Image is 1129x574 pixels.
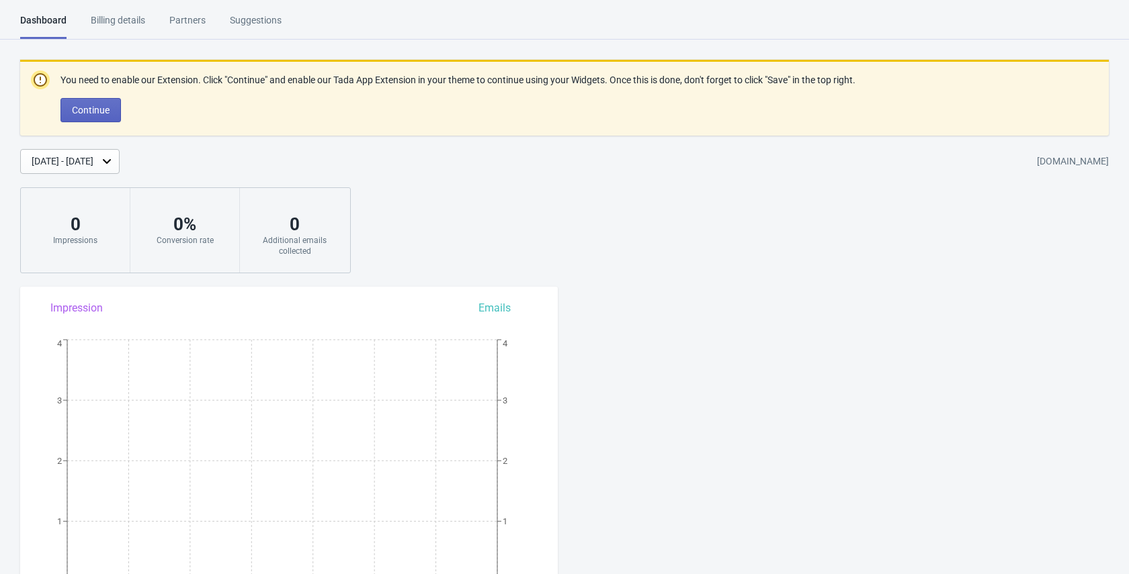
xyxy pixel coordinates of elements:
[144,235,226,246] div: Conversion rate
[34,235,116,246] div: Impressions
[169,13,206,37] div: Partners
[253,213,336,235] div: 0
[34,213,116,235] div: 0
[503,395,507,405] tspan: 3
[57,338,62,348] tspan: 4
[503,338,508,348] tspan: 4
[57,456,62,466] tspan: 2
[91,13,145,37] div: Billing details
[503,516,507,526] tspan: 1
[253,235,336,256] div: Additional emails collected
[60,98,121,122] button: Continue
[1037,150,1109,174] div: [DOMAIN_NAME]
[57,395,62,405] tspan: 3
[230,13,282,37] div: Suggestions
[20,13,67,39] div: Dashboard
[72,105,110,115] span: Continue
[503,456,507,466] tspan: 2
[60,73,855,87] p: You need to enable our Extension. Click "Continue" and enable our Tada App Extension in your them...
[57,516,62,526] tspan: 1
[32,154,93,169] div: [DATE] - [DATE]
[144,213,226,235] div: 0 %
